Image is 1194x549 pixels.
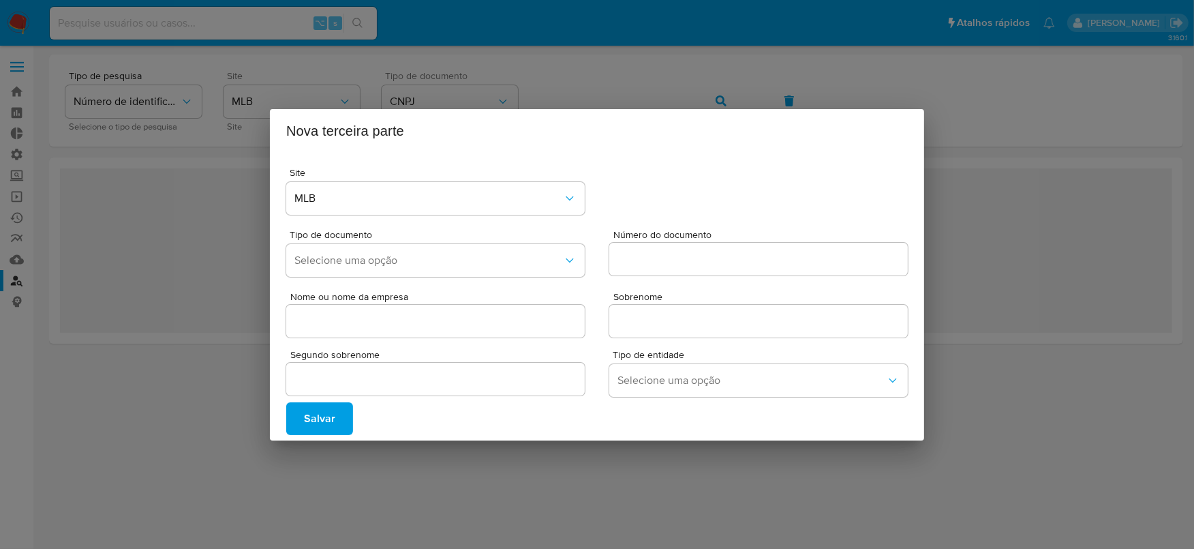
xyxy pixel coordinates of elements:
[294,192,563,205] span: MLB
[290,350,589,360] span: Segundo sobrenome
[286,182,585,215] button: site_id
[286,244,585,277] button: doc_type
[290,230,588,239] span: Tipo de documento
[290,168,588,177] span: Site
[286,402,353,435] button: Salvar
[294,254,563,267] span: Selecione uma opção
[286,120,908,142] h2: Nova terceira parte
[609,364,908,397] button: entity_type
[613,292,912,302] span: Sobrenome
[613,350,912,359] span: Tipo de entidade
[290,292,589,302] span: Nome ou nome da empresa
[613,230,912,240] span: Número do documento
[304,404,335,434] span: Salvar
[617,374,886,387] span: Selecione uma opção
